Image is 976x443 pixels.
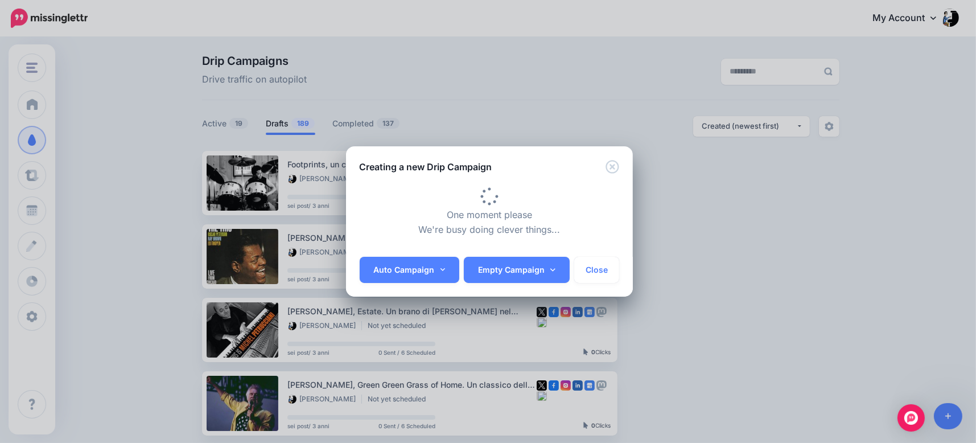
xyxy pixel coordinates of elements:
a: Auto Campaign [360,257,460,283]
h5: Creating a new Drip Campaign [360,160,492,174]
button: Close [574,257,619,283]
a: Empty Campaign [464,257,570,283]
div: Open Intercom Messenger [897,404,925,432]
span: One moment please We're busy doing clever things... [418,194,560,235]
button: Close [606,160,619,174]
